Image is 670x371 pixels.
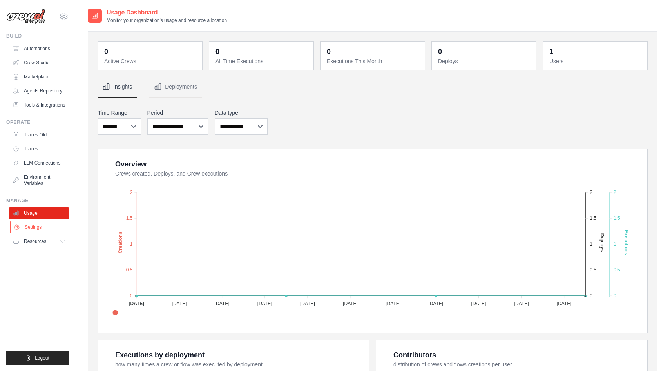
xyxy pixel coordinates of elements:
span: Logout [35,355,49,361]
label: Data type [215,109,268,117]
div: 1 [549,46,553,57]
tspan: 1.5 [126,215,133,221]
img: Logo [6,9,45,24]
div: Executions by deployment [115,349,205,360]
button: Logout [6,351,69,365]
button: Deployments [149,76,202,98]
tspan: [DATE] [514,301,529,306]
tspan: [DATE] [300,301,315,306]
dt: Executions This Month [327,57,420,65]
tspan: [DATE] [257,301,272,306]
span: Resources [24,238,46,244]
div: Build [6,33,69,39]
dt: Deploys [438,57,531,65]
dt: Users [549,57,643,65]
tspan: [DATE] [343,301,358,306]
tspan: [DATE] [386,301,400,306]
nav: Tabs [98,76,648,98]
button: Resources [9,235,69,248]
dt: Active Crews [104,57,197,65]
tspan: 2 [130,190,133,195]
a: Tools & Integrations [9,99,69,111]
tspan: 1 [590,241,592,247]
a: Settings [10,221,69,233]
div: 0 [438,46,442,57]
tspan: 0.5 [126,267,133,273]
div: 0 [104,46,108,57]
p: Monitor your organization's usage and resource allocation [107,17,227,24]
tspan: [DATE] [428,301,443,306]
tspan: 2 [590,190,592,195]
a: LLM Connections [9,157,69,169]
tspan: 0 [590,293,592,299]
tspan: 1 [130,241,133,247]
a: Agents Repository [9,85,69,97]
dt: All Time Executions [215,57,309,65]
tspan: 0.5 [614,267,620,273]
div: Operate [6,119,69,125]
tspan: 1.5 [614,215,620,221]
tspan: [DATE] [172,301,187,306]
tspan: 0 [614,293,616,299]
label: Period [147,109,209,117]
text: Creations [118,232,123,253]
tspan: [DATE] [557,301,572,306]
div: Overview [115,159,147,170]
dt: distribution of crews and flows creations per user [393,360,638,368]
text: Deploys [599,233,605,252]
tspan: 1.5 [590,215,596,221]
div: 0 [327,46,331,57]
tspan: 0 [130,293,133,299]
div: Contributors [393,349,436,360]
tspan: [DATE] [215,301,230,306]
div: 0 [215,46,219,57]
dt: Crews created, Deploys, and Crew executions [115,170,638,177]
tspan: 2 [614,190,616,195]
a: Automations [9,42,69,55]
tspan: [DATE] [129,301,144,306]
div: Manage [6,197,69,204]
dt: how many times a crew or flow was executed by deployment [115,360,360,368]
tspan: [DATE] [471,301,486,306]
a: Environment Variables [9,171,69,190]
tspan: 0.5 [590,267,596,273]
a: Traces [9,143,69,155]
button: Insights [98,76,137,98]
text: Executions [623,230,629,255]
a: Traces Old [9,128,69,141]
a: Marketplace [9,71,69,83]
a: Usage [9,207,69,219]
a: Crew Studio [9,56,69,69]
tspan: 1 [614,241,616,247]
label: Time Range [98,109,141,117]
h2: Usage Dashboard [107,8,227,17]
